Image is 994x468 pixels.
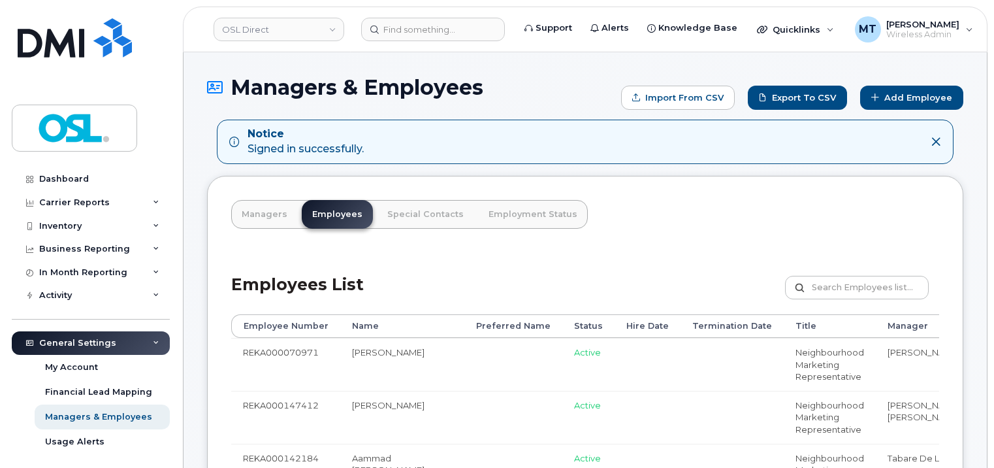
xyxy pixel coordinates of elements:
div: Signed in successfully. [248,127,364,157]
a: Managers [231,200,298,229]
span: Active [574,400,601,410]
th: Hire Date [615,314,681,338]
a: Special Contacts [377,200,474,229]
th: Termination Date [681,314,784,338]
span: Active [574,347,601,358]
td: [PERSON_NAME] [340,338,464,391]
td: Neighbourhood Marketing Representative [784,391,876,444]
li: [PERSON_NAME] [888,411,988,424]
a: Add Employee [860,86,963,110]
a: Employment Status [478,200,588,229]
td: [PERSON_NAME] [340,391,464,444]
li: Tabare De Los Santos [888,452,988,465]
li: [PERSON_NAME] [888,399,988,412]
li: [PERSON_NAME] [888,346,988,359]
td: REKA000147412 [231,391,340,444]
h2: Employees List [231,276,364,314]
td: REKA000070971 [231,338,340,391]
th: Status [562,314,615,338]
h1: Managers & Employees [207,76,615,99]
th: Employee Number [231,314,340,338]
td: Neighbourhood Marketing Representative [784,338,876,391]
th: Title [784,314,876,338]
span: Active [574,453,601,463]
strong: Notice [248,127,364,142]
a: Employees [302,200,373,229]
th: Name [340,314,464,338]
th: Preferred Name [464,314,562,338]
a: Export to CSV [748,86,847,110]
form: Import from CSV [621,86,735,110]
